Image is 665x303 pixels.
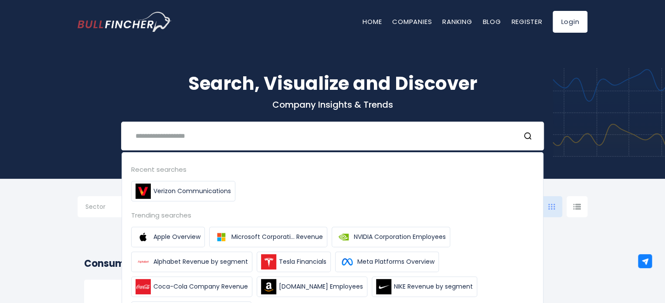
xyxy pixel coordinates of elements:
span: Alphabet Revenue by segment [153,257,248,266]
a: Meta Platforms Overview [335,252,439,272]
button: Search [523,130,535,142]
h2: Consumer Electronics [84,256,581,271]
a: [DOMAIN_NAME] Employees [257,276,367,297]
span: Microsoft Corporati... Revenue [231,232,323,242]
img: Verizon Communications [136,184,151,199]
img: icon-comp-grid.svg [548,204,555,210]
a: Companies [392,17,432,26]
a: Go to homepage [78,12,171,32]
a: Apple Overview [131,227,205,247]
span: Verizon Communications [153,187,231,196]
a: NVIDIA Corporation Employees [332,227,450,247]
a: Alphabet Revenue by segment [131,252,252,272]
span: Coca-Cola Company Revenue [153,282,248,291]
div: Recent searches [131,164,534,174]
a: Verizon Communications [131,181,235,201]
input: Selection [85,200,141,215]
span: Meta Platforms Overview [357,257,434,266]
a: Blog [482,17,501,26]
span: Apple Overview [153,232,200,242]
a: Ranking [442,17,472,26]
h1: Search, Visualize and Discover [78,70,587,97]
span: NVIDIA Corporation Employees [354,232,446,242]
a: Home [363,17,382,26]
a: Login [553,11,587,33]
a: Microsoft Corporati... Revenue [209,227,327,247]
a: Tesla Financials [257,252,331,272]
span: [DOMAIN_NAME] Employees [279,282,363,291]
a: Register [511,17,542,26]
span: Sector [85,203,105,211]
a: Coca-Cola Company Revenue [131,276,252,297]
img: icon-comp-list-view.svg [573,204,581,210]
p: Company Insights & Trends [78,99,587,110]
img: Bullfincher logo [78,12,172,32]
span: Tesla Financials [279,257,326,266]
div: Trending searches [131,210,534,220]
span: NIKE Revenue by segment [394,282,473,291]
a: NIKE Revenue by segment [372,276,477,297]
